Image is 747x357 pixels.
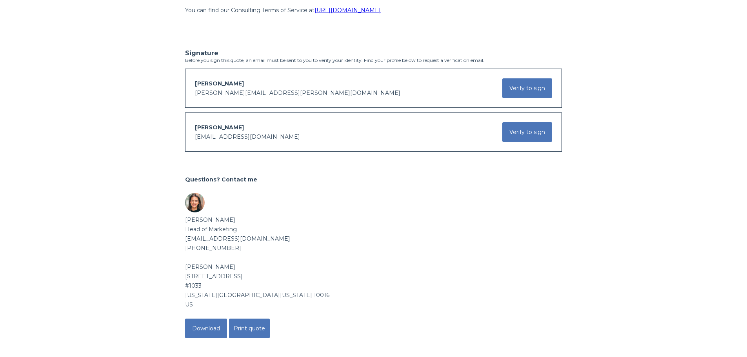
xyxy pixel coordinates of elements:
span: [EMAIL_ADDRESS][DOMAIN_NAME] [195,133,300,140]
div: Before you sign this quote, an email must be sent to you to verify your identity. Find your profi... [185,49,562,152]
span: [PERSON_NAME] [195,80,244,87]
div: [STREET_ADDRESS] [185,272,562,281]
button: Download [185,319,227,338]
b: [PERSON_NAME] [185,216,235,223]
button: Verify to sign [502,78,552,98]
div: Head of Marketing [185,225,562,234]
div: US [185,300,562,309]
button: Print quote [229,319,270,338]
div: [PHONE_NUMBER] [185,243,562,253]
div: [US_STATE][GEOGRAPHIC_DATA][US_STATE] 10016 [185,290,562,300]
div: [PERSON_NAME] [185,262,562,272]
h2: Questions? Contact me [185,175,562,184]
button: Verify to sign [502,122,552,142]
h3: Signature [185,49,562,57]
div: #1033 [185,281,562,290]
span: [PERSON_NAME] [195,124,244,131]
div: [EMAIL_ADDRESS][DOMAIN_NAME] [185,234,562,243]
img: Sender avatar [185,193,205,212]
a: [URL][DOMAIN_NAME] [314,7,381,14]
span: [PERSON_NAME][EMAIL_ADDRESS][PERSON_NAME][DOMAIN_NAME] [195,89,400,96]
span: You can find our Consulting Terms of Service at [185,7,314,14]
